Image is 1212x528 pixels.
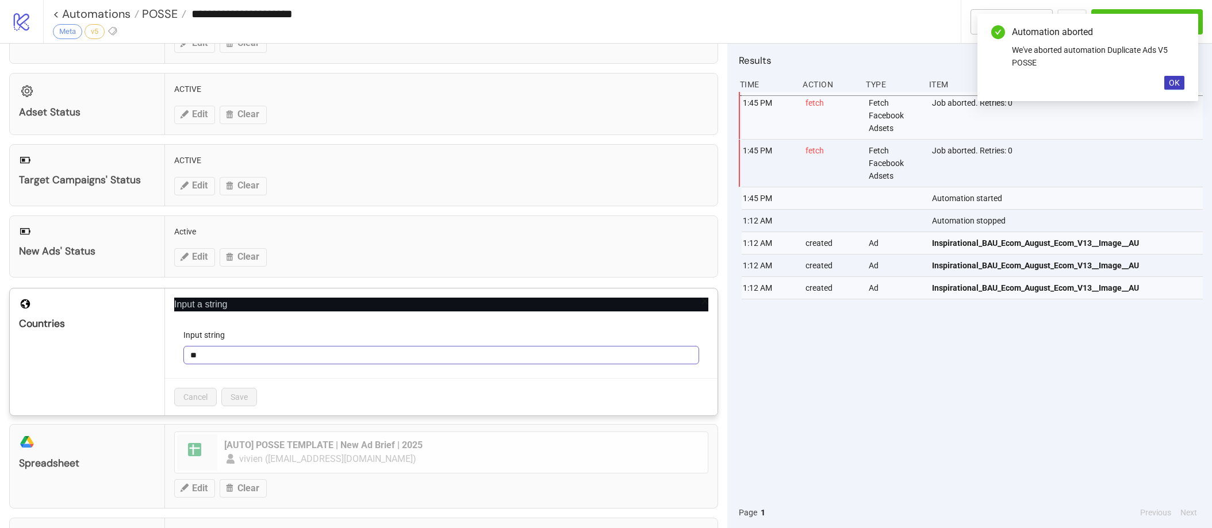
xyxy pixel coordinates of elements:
[1012,44,1184,69] div: We've aborted automation Duplicate Ads V5 POSSE
[739,506,757,519] span: Page
[1137,506,1175,519] button: Previous
[742,210,797,232] div: 1:12 AM
[868,92,923,139] div: Fetch Facebook Adsets
[139,6,178,21] span: POSSE
[932,277,1198,299] a: Inspirational_BAU_Ecom_August_Ecom_V13__Image__AU
[53,24,82,39] div: Meta
[931,210,1206,232] div: Automation stopped
[932,255,1198,276] a: Inspirational_BAU_Ecom_August_Ecom_V13__Image__AU
[1091,9,1203,34] button: Run Automation
[931,187,1206,209] div: Automation started
[1177,506,1201,519] button: Next
[932,232,1198,254] a: Inspirational_BAU_Ecom_August_Ecom_V13__Image__AU
[868,255,923,276] div: Ad
[85,24,105,39] div: v5
[742,255,797,276] div: 1:12 AM
[742,92,797,139] div: 1:45 PM
[971,9,1053,34] button: To Builder
[868,140,923,187] div: Fetch Facebook Adsets
[174,298,708,311] p: Input a string
[1057,9,1087,34] button: ...
[801,74,857,95] div: Action
[1012,25,1184,39] div: Automation aborted
[868,277,923,299] div: Ad
[865,74,920,95] div: Type
[19,317,155,330] div: Countries
[804,140,860,187] div: fetch
[701,297,709,305] span: close
[931,140,1206,187] div: Job aborted. Retries: 0
[928,74,1203,95] div: Item
[742,187,797,209] div: 1:45 PM
[221,388,257,406] button: Save
[991,25,1005,39] span: check-circle
[739,53,1203,68] h2: Results
[174,388,217,406] button: Cancel
[932,237,1139,249] span: Inspirational_BAU_Ecom_August_Ecom_V13__Image__AU
[1169,78,1180,87] span: OK
[1164,76,1184,90] button: OK
[932,259,1139,272] span: Inspirational_BAU_Ecom_August_Ecom_V13__Image__AU
[742,277,797,299] div: 1:12 AM
[183,346,699,364] input: Input string
[804,255,860,276] div: created
[868,232,923,254] div: Ad
[742,140,797,187] div: 1:45 PM
[932,282,1139,294] span: Inspirational_BAU_Ecom_August_Ecom_V13__Image__AU
[804,232,860,254] div: created
[742,232,797,254] div: 1:12 AM
[804,92,860,139] div: fetch
[53,8,139,20] a: < Automations
[739,74,794,95] div: Time
[183,329,232,341] label: Input string
[804,277,860,299] div: created
[931,92,1206,139] div: Job aborted. Retries: 0
[139,8,186,20] a: POSSE
[757,506,769,519] button: 1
